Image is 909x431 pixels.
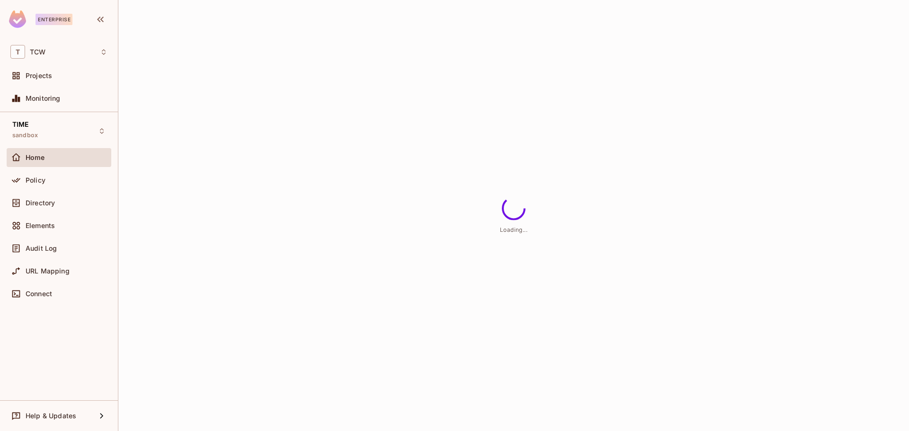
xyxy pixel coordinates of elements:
span: sandbox [12,132,38,139]
div: Enterprise [36,14,72,25]
span: URL Mapping [26,267,70,275]
span: Connect [26,290,52,298]
span: Elements [26,222,55,229]
span: Audit Log [26,245,57,252]
span: Monitoring [26,95,61,102]
span: Directory [26,199,55,207]
span: Home [26,154,45,161]
img: SReyMgAAAABJRU5ErkJggg== [9,10,26,28]
span: Workspace: TCW [30,48,45,56]
span: T [10,45,25,59]
span: Help & Updates [26,412,76,420]
span: Loading... [500,226,527,233]
span: Projects [26,72,52,79]
span: Policy [26,176,45,184]
span: TIME [12,121,29,128]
